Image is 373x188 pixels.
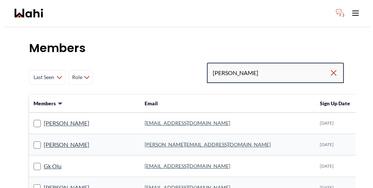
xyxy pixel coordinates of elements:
button: Toggle open navigation menu [348,6,363,20]
button: Members [34,100,63,107]
a: [PERSON_NAME] [44,140,89,149]
span: Last Seen [32,71,55,84]
button: Clear search [329,66,338,79]
input: Search input [213,66,329,79]
td: [DATE] [315,113,354,134]
span: Email [145,100,158,106]
a: Wahi homepage [15,9,43,17]
a: [EMAIL_ADDRESS][DOMAIN_NAME] [145,120,230,126]
a: [PERSON_NAME] [44,118,89,128]
a: [PERSON_NAME][EMAIL_ADDRESS][DOMAIN_NAME] [145,141,271,148]
span: Role [72,71,82,84]
a: Gk Olu [44,161,62,171]
a: [EMAIL_ADDRESS][DOMAIN_NAME] [145,163,230,169]
h1: Members [29,41,344,55]
td: [DATE] [315,134,354,156]
span: Members [34,100,56,107]
td: [DATE] [315,156,354,177]
span: Sign Up Date [320,100,350,106]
